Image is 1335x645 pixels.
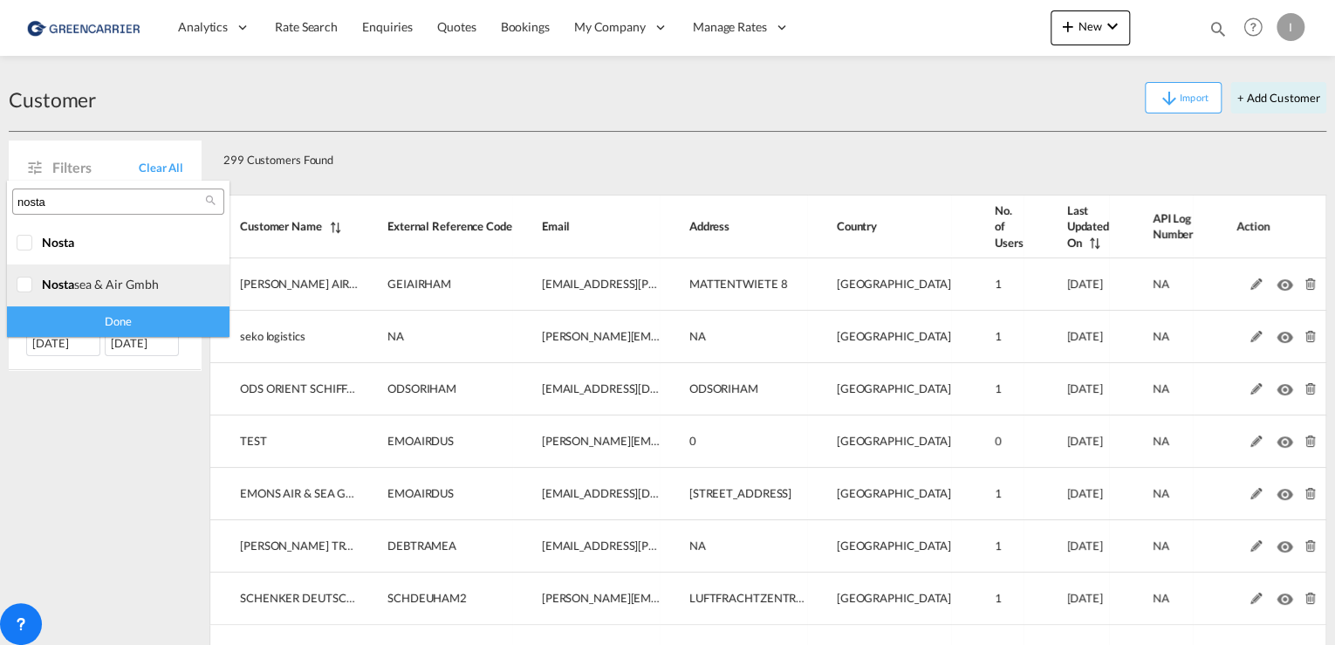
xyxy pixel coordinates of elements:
[204,194,217,207] md-icon: icon-magnify
[42,277,179,292] div: <span class="highlightedText">nosta</span> sea &amp; air gmbh
[17,195,205,210] input: Search Company
[7,306,229,337] div: Done
[42,235,179,250] div: <span class="highlightedText">nosta</span>
[42,235,74,250] span: nosta
[42,277,74,292] span: nosta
